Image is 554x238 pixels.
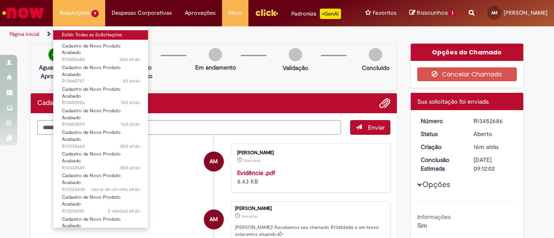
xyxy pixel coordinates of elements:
span: Cadastro de Novo Produto Acabado [62,216,121,229]
time: 29/07/2025 11:08:32 [120,165,140,171]
div: Ana Medina [204,209,224,229]
div: Aberto [473,130,514,138]
textarea: Digite sua mensagem aqui... [37,120,341,135]
ul: Trilhas de página [6,26,363,42]
span: 24m atrás [244,158,261,163]
span: Requisições [59,9,90,17]
span: 15d atrás [121,99,140,106]
span: Despesas Corporativas [112,9,172,17]
span: AM [209,209,218,230]
span: Aprovações [185,9,216,17]
time: 12/08/2025 14:26:15 [121,121,140,127]
span: 16m atrás [473,143,499,151]
a: Aberto R13440757 : Cadastro de Novo Produto Acabado [53,63,148,82]
a: Página inicial [10,31,39,38]
span: R13440757 [62,78,140,85]
b: Informações [417,213,451,221]
img: img-circle-grey.png [369,48,382,61]
button: Enviar [350,120,390,135]
div: 27/08/2025 14:11:59 [473,143,514,151]
span: Rascunhos [417,9,448,17]
span: AM [491,10,498,16]
time: 12/08/2025 14:30:05 [121,99,140,106]
time: 02/07/2025 16:24:16 [108,208,140,214]
p: Aguardando Aprovação [34,63,76,80]
a: Aberto R13236501 : Cadastro de Novo Produto Acabado [53,193,148,211]
div: [DATE] 09:12:02 [473,155,514,173]
time: 27/08/2025 14:12:00 [119,56,140,63]
span: Cadastro de Novo Produto Acabado [62,64,121,78]
span: 30d atrás [120,143,140,149]
span: Sua solicitação foi enviada [417,98,489,105]
span: R13403926 [62,99,140,106]
a: Aberto R13403893 : Cadastro de Novo Produto Acabado [53,106,148,125]
a: Aberto R13403926 : Cadastro de Novo Produto Acabado [53,85,148,103]
span: 16d atrás [121,121,140,127]
h2: Cadastro de Novo Produto Acabado Histórico de tíquete [37,99,147,107]
span: Cadastro de Novo Produto Acabado [62,108,121,121]
a: Rascunhos [409,9,456,17]
a: Evidência .pdf [237,169,275,177]
span: 9 [91,10,99,17]
time: 22/08/2025 16:19:10 [122,78,140,84]
span: R13332662 [62,143,140,150]
span: Cadastro de Novo Produto Acabado [62,43,121,56]
p: Concluído [362,63,390,72]
a: Aberto R13452686 : Cadastro de Novo Produto Acabado [53,41,148,60]
img: img-circle-grey.png [209,48,222,61]
img: img-circle-grey.png [289,48,302,61]
img: check-circle-green.png [48,48,62,61]
span: R13403893 [62,121,140,128]
button: Adicionar anexos [379,98,390,109]
span: Cadastro de Novo Produto Acabado [62,172,121,186]
p: [PERSON_NAME]! Recebemos seu chamado R13452686 e em breve estaremos atuando. [235,224,386,238]
span: 30d atrás [120,165,140,171]
time: 29/07/2025 11:22:23 [120,143,140,149]
dt: Número [414,117,467,125]
a: Aberto R13332662 : Cadastro de Novo Produto Acabado [53,128,148,146]
span: 2 mês(es) atrás [108,208,140,214]
p: +GenAi [320,9,341,19]
dt: Criação [414,143,467,151]
span: 1 [449,10,456,17]
img: click_logo_yellow_360x200.png [255,6,278,19]
div: [PERSON_NAME] [235,206,386,211]
dt: Conclusão Estimada [414,155,467,173]
span: AM [209,151,218,172]
a: Aberto R13320435 : Cadastro de Novo Produto Acabado [53,171,148,190]
span: R13452686 [62,56,140,63]
span: 16m atrás [242,214,258,219]
time: 27/08/2025 14:11:59 [473,143,499,151]
span: cerca de um mês atrás [91,186,140,193]
div: Ana Medina [204,152,224,171]
span: Cadastro de Novo Produto Acabado [62,151,121,164]
span: [PERSON_NAME] [504,9,548,16]
p: Validação [283,63,308,72]
a: Aberto R13220968 : Cadastro de Novo Produto Acabado [53,215,148,233]
div: R13452686 [473,117,514,125]
dt: Status [414,130,467,138]
span: Enviar [368,124,385,131]
span: Cadastro de Novo Produto Acabado [62,86,121,99]
div: [PERSON_NAME] [237,150,381,155]
span: R13320435 [62,186,140,193]
img: ServiceNow [1,4,45,22]
span: R13332549 [62,165,140,171]
div: Padroniza [291,9,341,19]
p: Em andamento [195,63,236,72]
span: Sim [417,222,427,229]
button: Cancelar Chamado [417,67,517,81]
span: More [229,9,242,17]
span: R13236501 [62,208,140,215]
time: 27/08/2025 14:04:27 [244,158,261,163]
a: Aberto R13332549 : Cadastro de Novo Produto Acabado [53,149,148,168]
div: Opções do Chamado [411,44,524,61]
span: 5d atrás [122,78,140,84]
a: Exibir Todas as Solicitações [53,30,148,40]
span: Cadastro de Novo Produto Acabado [62,129,121,143]
ul: Requisições [53,26,148,228]
div: 8.43 KB [237,168,381,186]
span: Favoritos [373,9,396,17]
time: 24/07/2025 13:22:29 [91,186,140,193]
